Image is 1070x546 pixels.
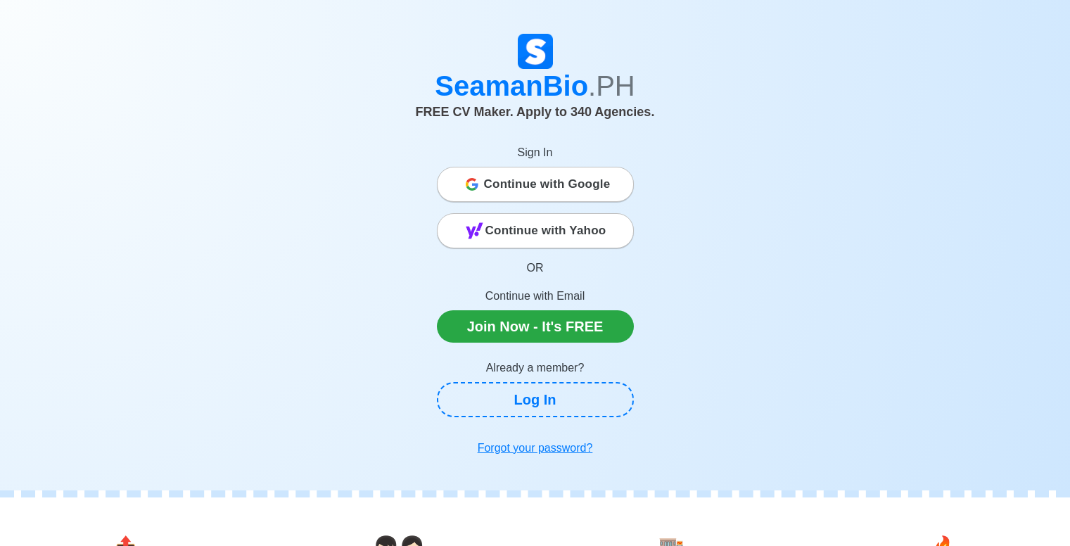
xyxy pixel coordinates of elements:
[518,34,553,69] img: Logo
[437,213,634,248] button: Continue with Yahoo
[145,69,926,103] h1: SeamanBio
[437,310,634,343] a: Join Now - It's FREE
[437,260,634,277] p: OR
[588,70,635,101] span: .PH
[485,217,606,245] span: Continue with Yahoo
[437,144,634,161] p: Sign In
[484,170,611,198] span: Continue with Google
[437,360,634,376] p: Already a member?
[437,288,634,305] p: Continue with Email
[437,434,634,462] a: Forgot your password?
[478,442,593,454] u: Forgot your password?
[416,105,655,119] span: FREE CV Maker. Apply to 340 Agencies.
[437,382,634,417] a: Log In
[437,167,634,202] button: Continue with Google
